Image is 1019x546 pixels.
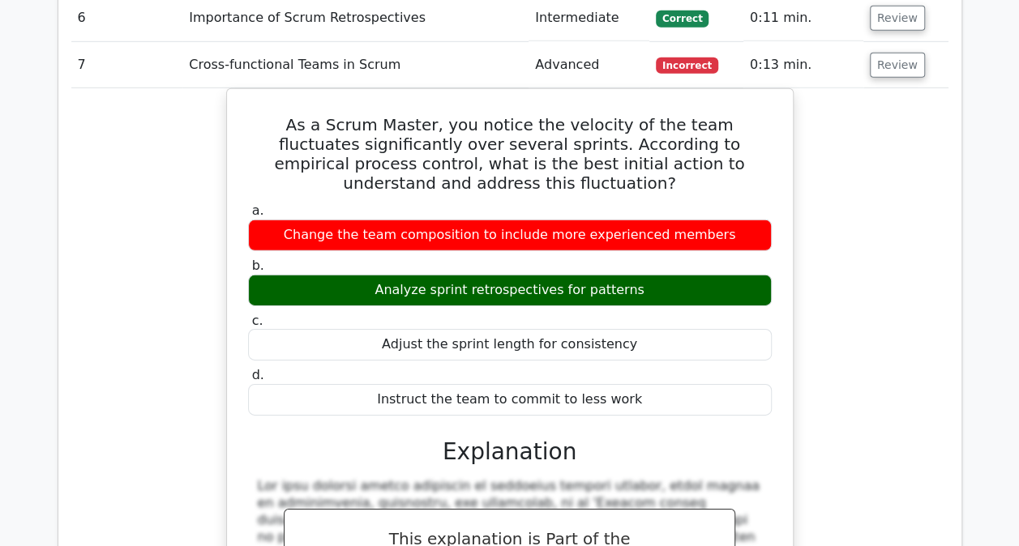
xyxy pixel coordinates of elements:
[248,275,772,306] div: Analyze sprint retrospectives for patterns
[656,11,709,27] span: Correct
[248,220,772,251] div: Change the team composition to include more experienced members
[529,42,649,88] td: Advanced
[71,42,183,88] td: 7
[252,367,264,382] span: d.
[656,58,718,74] span: Incorrect
[870,53,925,78] button: Review
[252,258,264,273] span: b.
[252,313,263,328] span: c.
[246,115,773,193] h5: As a Scrum Master, you notice the velocity of the team fluctuates significantly over several spri...
[252,203,264,218] span: a.
[870,6,925,31] button: Review
[258,438,762,466] h3: Explanation
[182,42,529,88] td: Cross-functional Teams in Scrum
[248,329,772,360] div: Adjust the sprint length for consistency
[248,384,772,416] div: Instruct the team to commit to less work
[743,42,863,88] td: 0:13 min.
